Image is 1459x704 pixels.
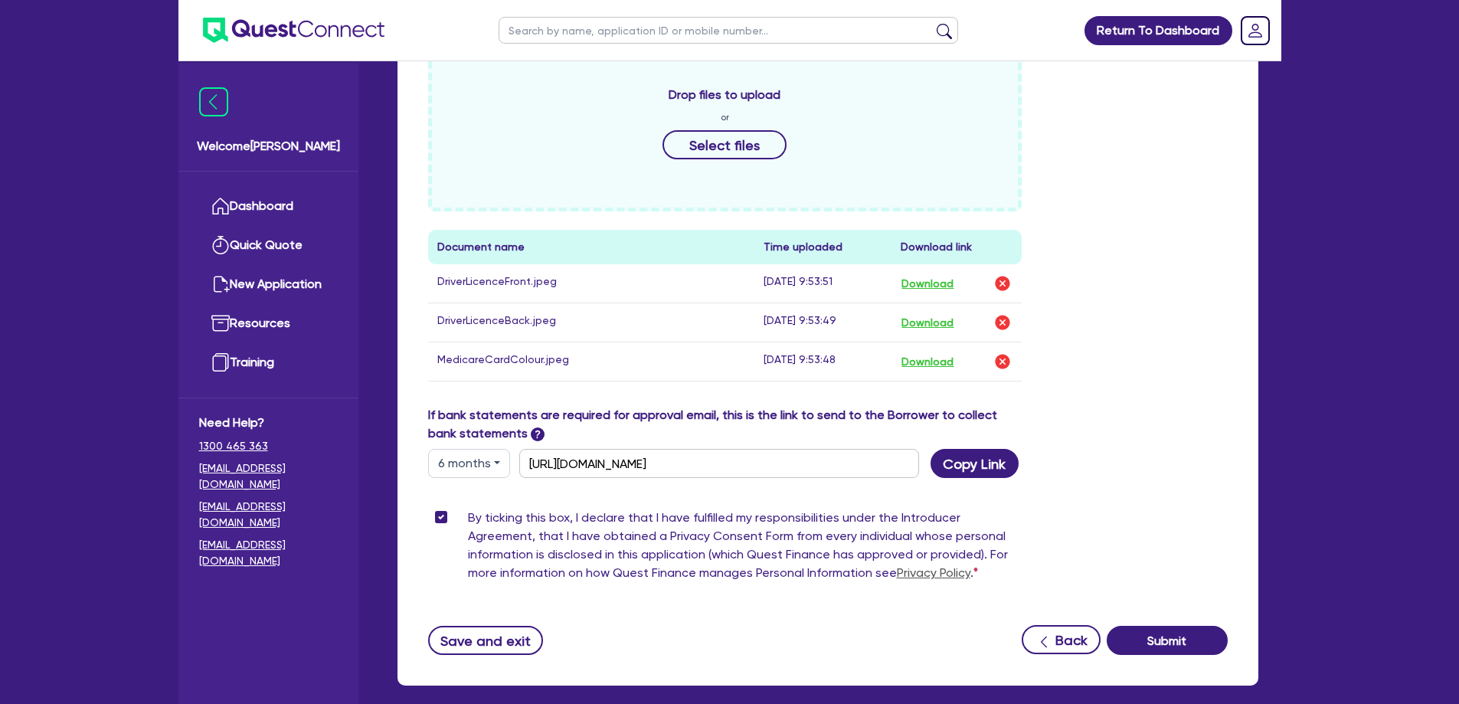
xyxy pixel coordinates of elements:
img: quick-quote [211,236,230,254]
span: or [721,110,729,124]
button: Dropdown toggle [428,449,510,478]
a: Quick Quote [199,226,338,265]
a: Dashboard [199,187,338,226]
a: Privacy Policy [897,565,970,580]
img: icon-menu-close [199,87,228,116]
span: ? [531,427,545,441]
span: Drop files to upload [669,86,780,104]
a: Training [199,343,338,382]
td: [DATE] 9:53:48 [754,342,891,381]
th: Time uploaded [754,230,891,264]
img: delete-icon [993,313,1012,332]
a: Dropdown toggle [1235,11,1275,51]
td: DriverLicenceBack.jpeg [428,303,755,342]
td: MedicareCardColour.jpeg [428,342,755,381]
a: Resources [199,304,338,343]
a: [EMAIL_ADDRESS][DOMAIN_NAME] [199,499,338,531]
a: Return To Dashboard [1084,16,1232,45]
img: resources [211,314,230,332]
span: Welcome [PERSON_NAME] [197,137,340,156]
button: Copy Link [931,449,1019,478]
img: delete-icon [993,352,1012,371]
a: New Application [199,265,338,304]
button: Back [1022,625,1101,654]
label: By ticking this box, I declare that I have fulfilled my responsibilities under the Introducer Agr... [468,509,1022,588]
td: [DATE] 9:53:49 [754,303,891,342]
th: Document name [428,230,755,264]
button: Save and exit [428,626,544,655]
td: [DATE] 9:53:51 [754,264,891,303]
button: Download [901,352,954,372]
button: Select files [662,130,787,159]
button: Download [901,313,954,332]
img: new-application [211,275,230,293]
button: Submit [1107,626,1228,655]
img: delete-icon [993,274,1012,293]
img: quest-connect-logo-blue [203,18,384,43]
span: Need Help? [199,414,338,432]
button: Download [901,273,954,293]
td: DriverLicenceFront.jpeg [428,264,755,303]
a: [EMAIL_ADDRESS][DOMAIN_NAME] [199,537,338,569]
img: training [211,353,230,372]
label: If bank statements are required for approval email, this is the link to send to the Borrower to c... [428,406,1022,443]
input: Search by name, application ID or mobile number... [499,17,958,44]
a: [EMAIL_ADDRESS][DOMAIN_NAME] [199,460,338,493]
th: Download link [891,230,1022,264]
tcxspan: Call 1300 465 363 via 3CX [199,440,268,452]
